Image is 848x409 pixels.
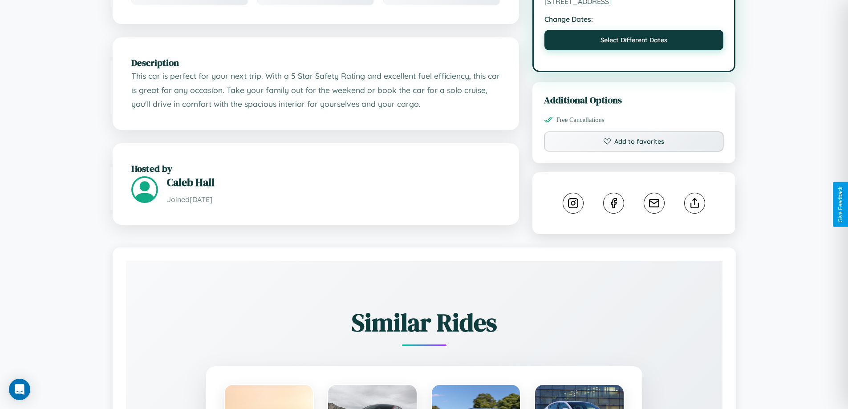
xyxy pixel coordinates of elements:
h2: Description [131,56,500,69]
button: Select Different Dates [544,30,724,50]
h3: Additional Options [544,93,724,106]
button: Add to favorites [544,131,724,152]
p: This car is perfect for your next trip. With a 5 Star Safety Rating and excellent fuel efficiency... [131,69,500,111]
h3: Caleb Hall [167,175,500,190]
div: Open Intercom Messenger [9,379,30,400]
h2: Hosted by [131,162,500,175]
p: Joined [DATE] [167,193,500,206]
h2: Similar Rides [157,305,691,340]
div: Give Feedback [837,186,844,223]
strong: Change Dates: [544,15,724,24]
span: Free Cancellations [556,116,605,124]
